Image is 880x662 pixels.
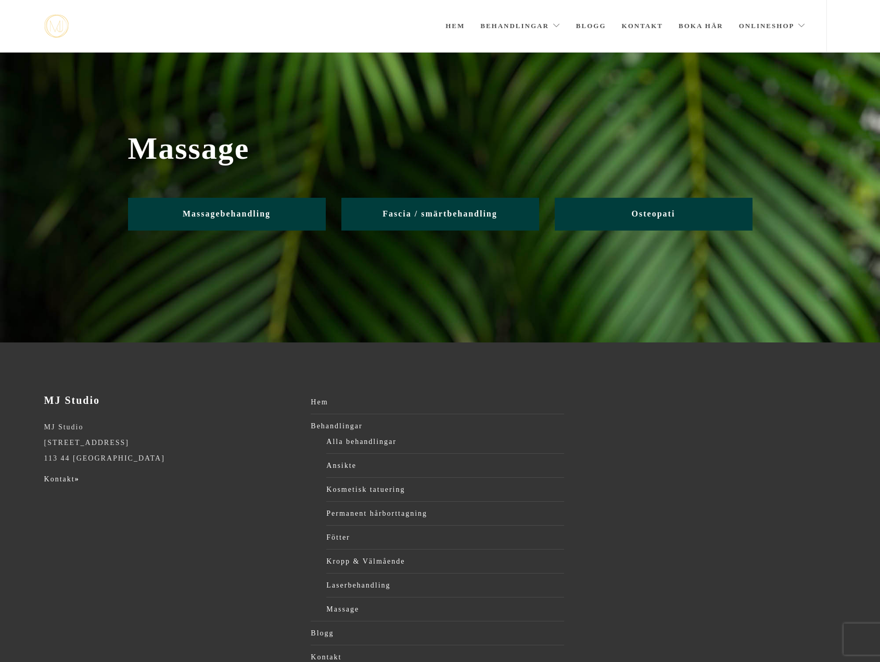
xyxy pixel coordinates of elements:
a: Fötter [326,530,564,545]
span: Massage [128,131,753,167]
a: mjstudio mjstudio mjstudio [44,15,69,38]
a: Alla behandlingar [326,434,564,450]
a: Blogg [311,626,564,641]
a: Fascia / smärtbehandling [341,198,539,231]
p: MJ Studio [STREET_ADDRESS] 113 44 [GEOGRAPHIC_DATA] [44,419,298,466]
a: Massagebehandling [128,198,326,231]
span: Massagebehandling [183,209,271,218]
span: Fascia / smärtbehandling [382,209,497,218]
span: Osteopati [632,209,675,218]
h3: MJ Studio [44,394,298,406]
a: Ansikte [326,458,564,474]
a: Kropp & Välmående [326,554,564,569]
img: mjstudio [44,15,69,38]
strong: » [75,475,80,483]
a: Osteopati [555,198,753,231]
a: Behandlingar [311,418,564,434]
a: Hem [311,394,564,410]
a: Kosmetisk tatuering [326,482,564,498]
a: Kontakt» [44,475,80,483]
a: Laserbehandling [326,578,564,593]
a: Massage [326,602,564,617]
a: Permanent hårborttagning [326,506,564,521]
